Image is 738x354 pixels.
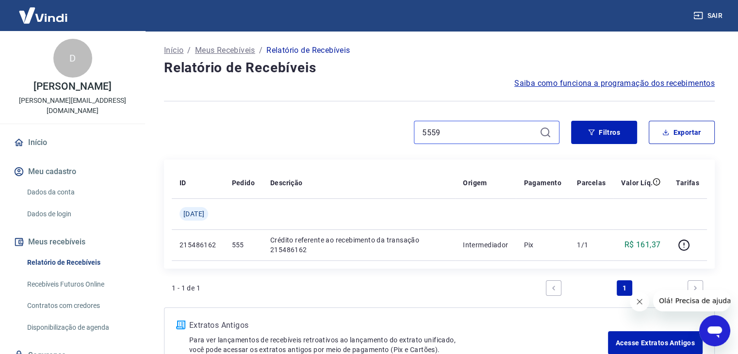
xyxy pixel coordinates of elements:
a: Contratos com credores [23,296,133,316]
iframe: Mensagem da empresa [653,290,730,311]
a: Page 1 is your current page [617,280,632,296]
a: Next page [688,280,703,296]
a: Início [12,132,133,153]
a: Saiba como funciona a programação dos recebimentos [514,78,715,89]
a: Previous page [546,280,561,296]
p: Descrição [270,178,303,188]
h4: Relatório de Recebíveis [164,58,715,78]
p: 1/1 [577,240,606,250]
img: Vindi [12,0,75,30]
img: ícone [176,321,185,329]
div: D [53,39,92,78]
p: Intermediador [463,240,508,250]
p: / [187,45,191,56]
a: Dados de login [23,204,133,224]
p: 1 - 1 de 1 [172,283,200,293]
iframe: Fechar mensagem [630,292,649,311]
a: Início [164,45,183,56]
p: ID [180,178,186,188]
p: Pix [524,240,561,250]
a: Recebíveis Futuros Online [23,274,133,294]
button: Exportar [649,121,715,144]
p: Extratos Antigos [189,320,608,331]
p: Pagamento [524,178,561,188]
span: [DATE] [183,209,204,219]
button: Sair [691,7,726,25]
span: Olá! Precisa de ajuda? [6,7,82,15]
p: [PERSON_NAME] [33,81,111,92]
button: Filtros [571,121,637,144]
p: Valor Líq. [621,178,653,188]
ul: Pagination [542,276,707,300]
p: / [259,45,262,56]
p: Parcelas [577,178,606,188]
p: Origem [463,178,487,188]
p: Tarifas [676,178,699,188]
p: [PERSON_NAME][EMAIL_ADDRESS][DOMAIN_NAME] [8,96,137,116]
p: 555 [232,240,255,250]
button: Meus recebíveis [12,231,133,253]
a: Meus Recebíveis [195,45,255,56]
a: Relatório de Recebíveis [23,253,133,273]
button: Meu cadastro [12,161,133,182]
p: 215486162 [180,240,216,250]
p: R$ 161,37 [624,239,661,251]
a: Disponibilização de agenda [23,318,133,338]
a: Dados da conta [23,182,133,202]
p: Crédito referente ao recebimento da transação 215486162 [270,235,447,255]
p: Pedido [232,178,255,188]
iframe: Botão para abrir a janela de mensagens [699,315,730,346]
p: Relatório de Recebíveis [266,45,350,56]
input: Busque pelo número do pedido [422,125,536,140]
